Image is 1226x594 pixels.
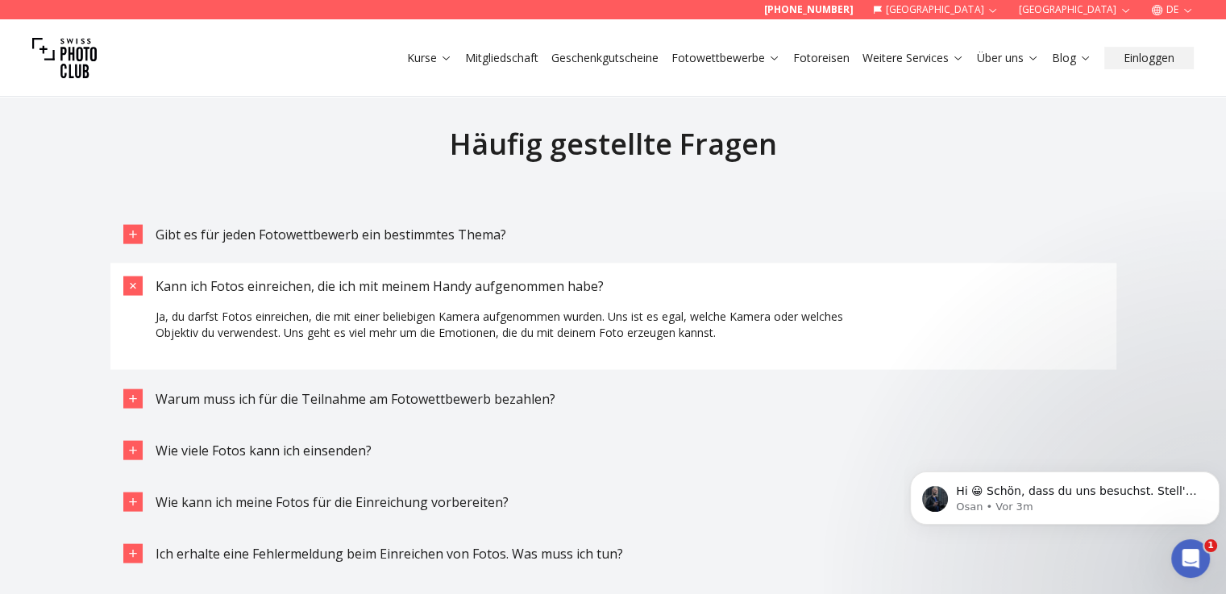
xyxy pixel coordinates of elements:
span: Gibt es für jeden Fotowettbewerb ein bestimmtes Thema? [156,226,506,243]
p: Ja, du darfst Fotos einreichen, die mit einer beliebigen Kamera aufgenommen wurden. Uns ist es eg... [156,309,878,341]
button: Kurse [401,47,459,69]
button: Wie viele Fotos kann ich einsenden? [110,428,1116,473]
button: Gibt es für jeden Fotowettbewerb ein bestimmtes Thema? [110,212,1116,257]
button: Warum muss ich für die Teilnahme am Fotowettbewerb bezahlen? [110,376,1116,422]
button: Fotoreisen [787,47,856,69]
span: Wie viele Fotos kann ich einsenden? [156,442,372,459]
span: 1 [1204,539,1217,552]
iframe: Intercom notifications Nachricht [904,438,1226,550]
button: Geschenkgutscheine [545,47,665,69]
span: Wie kann ich meine Fotos für die Einreichung vorbereiten? [156,493,509,511]
a: Über uns [977,50,1039,66]
button: Kann ich Fotos einreichen, die ich mit meinem Handy aufgenommen habe? [110,264,1116,309]
button: Fotowettbewerbe [665,47,787,69]
a: Blog [1052,50,1091,66]
button: Blog [1045,47,1098,69]
span: Ich erhalte eine Fehlermeldung beim Einreichen von Fotos. Was muss ich tun? [156,545,623,563]
button: Einloggen [1104,47,1194,69]
span: Kann ich Fotos einreichen, die ich mit meinem Handy aufgenommen habe? [156,277,604,295]
iframe: Intercom live chat [1171,539,1210,578]
a: [PHONE_NUMBER] [764,3,854,16]
a: Mitgliedschaft [465,50,538,66]
div: Kann ich Fotos einreichen, die ich mit meinem Handy aufgenommen habe? [156,309,878,370]
a: Geschenkgutscheine [551,50,659,66]
a: Kurse [407,50,452,66]
img: Swiss photo club [32,26,97,90]
button: Weitere Services [856,47,970,69]
button: Mitgliedschaft [459,47,545,69]
a: Fotowettbewerbe [671,50,780,66]
h2: Häufig gestellte Fragen [110,128,1116,160]
button: Wie kann ich meine Fotos für die Einreichung vorbereiten? [110,480,1116,525]
span: Warum muss ich für die Teilnahme am Fotowettbewerb bezahlen? [156,390,555,408]
a: Fotoreisen [793,50,850,66]
a: Weitere Services [862,50,964,66]
button: Ich erhalte eine Fehlermeldung beim Einreichen von Fotos. Was muss ich tun? [110,531,1116,576]
button: Über uns [970,47,1045,69]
